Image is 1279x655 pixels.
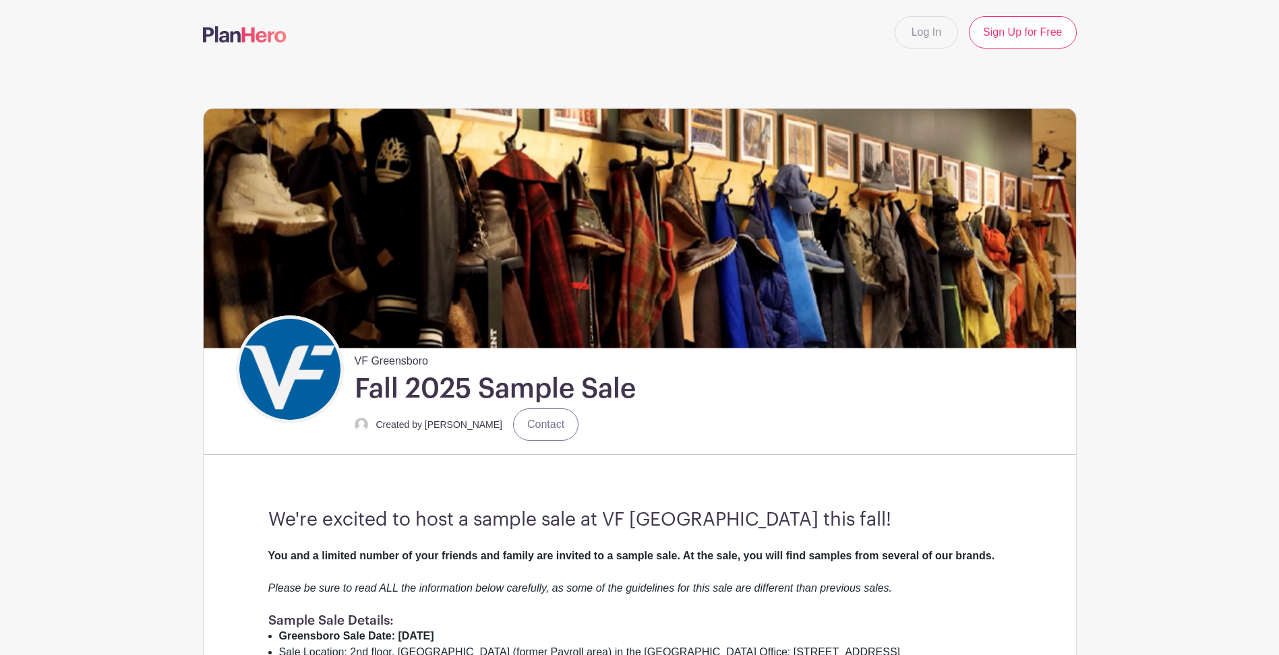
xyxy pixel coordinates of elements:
img: logo-507f7623f17ff9eddc593b1ce0a138ce2505c220e1c5a4e2b4648c50719b7d32.svg [203,26,287,42]
h3: We're excited to host a sample sale at VF [GEOGRAPHIC_DATA] this fall! [268,509,1011,532]
span: VF Greensboro [355,348,428,369]
img: Sample%20Sale.png [204,108,1076,348]
em: Please be sure to read ALL the information below carefully, as some of the guidelines for this sa... [268,582,893,594]
a: Contact [513,408,578,441]
strong: You and a limited number of your friends and family are invited to a sample sale. At the sale, yo... [268,550,995,561]
a: Sign Up for Free [969,16,1076,49]
h1: Sample Sale Details: [268,613,1011,628]
small: Created by [PERSON_NAME] [376,419,503,430]
img: VF_Icon_FullColor_CMYK-small.png [239,319,340,420]
a: Log In [895,16,958,49]
h1: Fall 2025 Sample Sale [355,372,636,406]
strong: Greensboro Sale Date: [DATE] [279,630,434,642]
img: default-ce2991bfa6775e67f084385cd625a349d9dcbb7a52a09fb2fda1e96e2d18dcdb.png [355,418,368,431]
